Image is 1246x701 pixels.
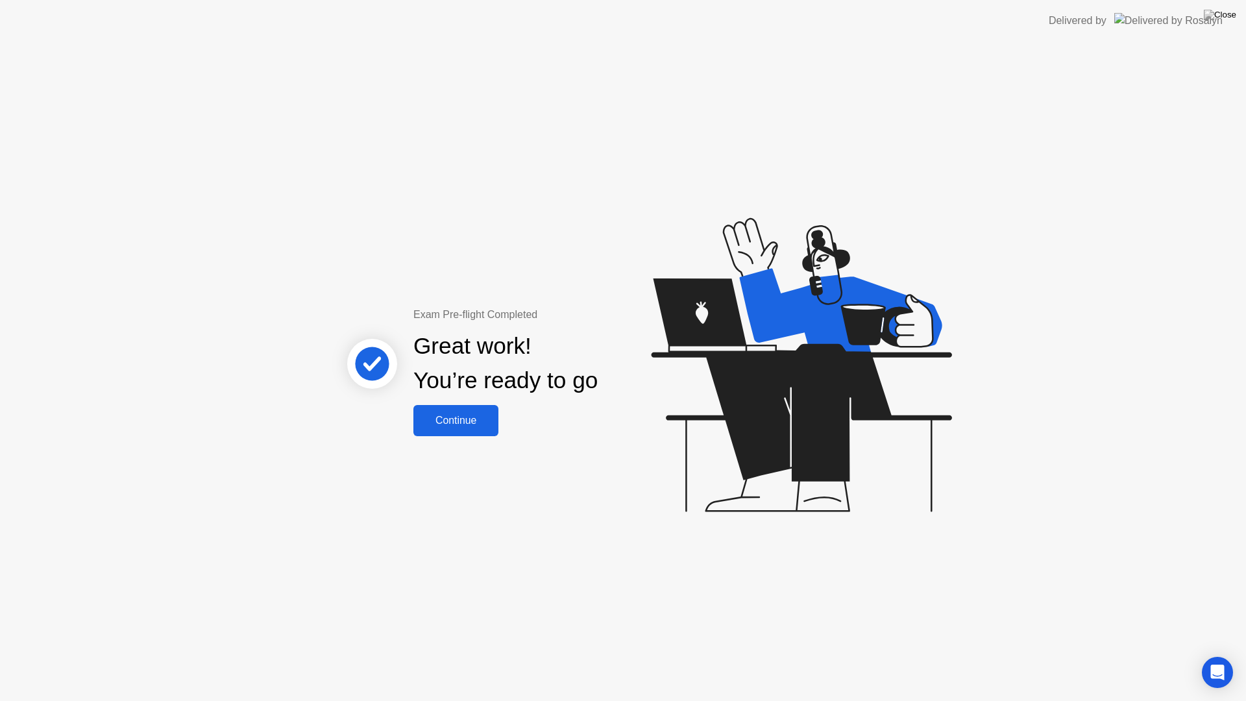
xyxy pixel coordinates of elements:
div: Great work! You’re ready to go [413,329,598,398]
div: Exam Pre-flight Completed [413,307,681,323]
button: Continue [413,405,498,436]
img: Close [1204,10,1236,20]
div: Continue [417,415,495,426]
div: Delivered by [1049,13,1106,29]
img: Delivered by Rosalyn [1114,13,1223,28]
div: Open Intercom Messenger [1202,657,1233,688]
